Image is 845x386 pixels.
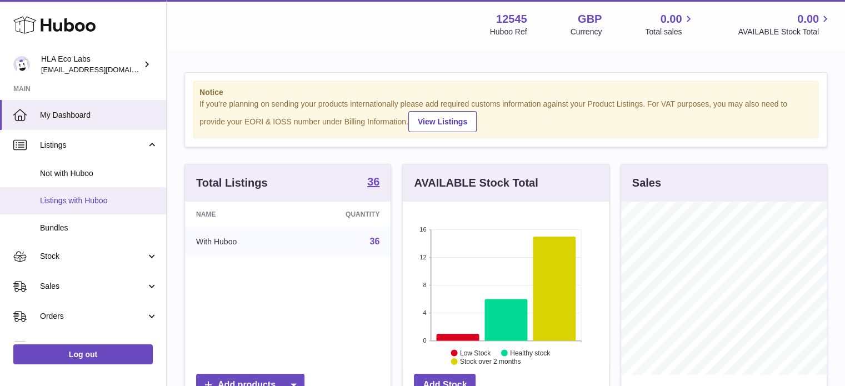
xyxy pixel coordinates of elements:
[571,27,602,37] div: Currency
[40,140,146,151] span: Listings
[40,341,158,352] span: Usage
[460,358,521,365] text: Stock over 2 months
[738,27,832,37] span: AVAILABLE Stock Total
[408,111,477,132] a: View Listings
[199,99,812,132] div: If you're planning on sending your products internationally please add required customs informati...
[40,251,146,262] span: Stock
[578,12,602,27] strong: GBP
[645,27,694,37] span: Total sales
[185,227,293,256] td: With Huboo
[40,110,158,121] span: My Dashboard
[420,254,427,260] text: 12
[367,176,379,187] strong: 36
[423,282,427,288] text: 8
[40,195,158,206] span: Listings with Huboo
[490,27,527,37] div: Huboo Ref
[460,349,491,357] text: Low Stock
[738,12,832,37] a: 0.00 AVAILABLE Stock Total
[367,176,379,189] a: 36
[632,176,661,191] h3: Sales
[40,223,158,233] span: Bundles
[420,226,427,233] text: 16
[423,337,427,344] text: 0
[40,281,146,292] span: Sales
[13,56,30,73] img: internalAdmin-12545@internal.huboo.com
[414,176,538,191] h3: AVAILABLE Stock Total
[185,202,293,227] th: Name
[661,12,682,27] span: 0.00
[510,349,551,357] text: Healthy stock
[645,12,694,37] a: 0.00 Total sales
[13,344,153,364] a: Log out
[41,65,163,74] span: [EMAIL_ADDRESS][DOMAIN_NAME]
[370,237,380,246] a: 36
[496,12,527,27] strong: 12545
[40,168,158,179] span: Not with Huboo
[196,176,268,191] h3: Total Listings
[41,54,141,75] div: HLA Eco Labs
[199,87,812,98] strong: Notice
[797,12,819,27] span: 0.00
[293,202,391,227] th: Quantity
[40,311,146,322] span: Orders
[423,309,427,316] text: 4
